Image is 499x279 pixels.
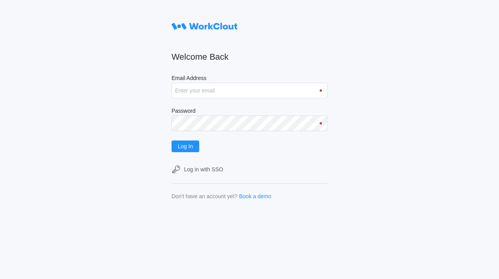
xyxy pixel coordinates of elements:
[239,193,271,199] a: Book a demo
[172,165,327,174] a: Log in with SSO
[178,144,193,149] span: Log In
[172,83,327,98] input: Enter your email
[172,140,199,152] button: Log In
[172,52,327,62] h2: Welcome Back
[172,108,327,116] label: Password
[172,75,327,83] label: Email Address
[184,166,223,172] div: Log in with SSO
[172,193,237,199] div: Don't have an account yet?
